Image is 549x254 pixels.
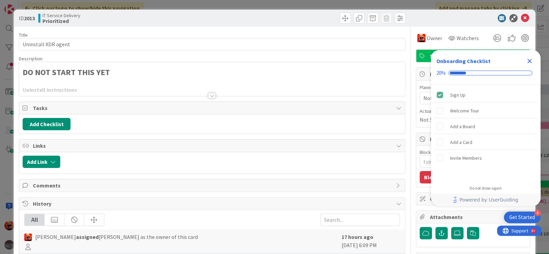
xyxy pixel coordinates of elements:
div: Invite Members [450,154,482,162]
span: Standard Work (Planned) [430,52,518,60]
div: Welcome Tour [450,107,479,115]
div: Sign Up [450,91,465,99]
span: Owner [427,34,442,42]
span: Custom Fields [430,195,518,203]
span: Description [19,56,42,62]
label: Blocked Reason [420,149,453,155]
div: Add a Board is incomplete. [434,119,538,134]
input: type card name here... [19,38,405,50]
input: Search... [320,214,400,226]
span: Dates [430,70,518,78]
span: ID [19,14,35,22]
b: Prioritized [42,18,80,24]
div: Checklist items [431,85,540,181]
span: Tasks [33,104,393,112]
div: Add a Board [450,122,475,131]
button: Add Link [23,156,60,168]
div: 9+ [35,3,38,8]
span: Watchers [457,34,479,42]
div: Get Started [509,214,535,221]
div: Close Checklist [524,56,535,66]
img: VN [417,34,425,42]
span: History [33,199,393,208]
div: 20% [436,70,446,76]
div: Add a Card [450,138,472,146]
b: assigned [76,233,99,240]
div: [DATE] 6:09 PM [342,233,400,250]
span: Links [33,142,393,150]
span: Comments [33,181,393,190]
div: Add a Card is incomplete. [434,135,538,150]
div: Footer [431,194,540,206]
a: Powered by UserGuiding [434,194,537,206]
div: Invite Members is incomplete. [434,150,538,166]
img: VN [24,233,32,241]
span: Powered by UserGuiding [459,196,518,204]
label: Title [19,32,28,38]
div: All [25,214,44,226]
span: Block [430,135,518,143]
div: 4 [534,210,540,216]
span: Not Started Yet [420,116,456,124]
span: Actual Dates [420,108,526,115]
b: 17 hours ago [342,233,373,240]
div: Welcome Tour is incomplete. [434,103,538,118]
div: Checklist progress: 20% [436,70,535,76]
span: IT Service Delivery [42,13,80,18]
button: Block [420,171,443,183]
strong: DO NOT START THIS YET [23,67,110,77]
div: Sign Up is complete. [434,87,538,102]
div: Checklist Container [431,50,540,206]
div: Onboarding Checklist [436,57,490,65]
span: Attachments [430,213,518,221]
span: Not Set [423,94,442,102]
div: Do not show again [470,185,502,191]
b: 2013 [24,15,35,22]
span: Support [14,1,31,9]
button: Add Checklist [23,118,71,130]
span: Planned Dates [420,84,526,91]
div: Open Get Started checklist, remaining modules: 4 [504,211,540,223]
span: [PERSON_NAME] [PERSON_NAME] as the owner of this card [35,233,198,241]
